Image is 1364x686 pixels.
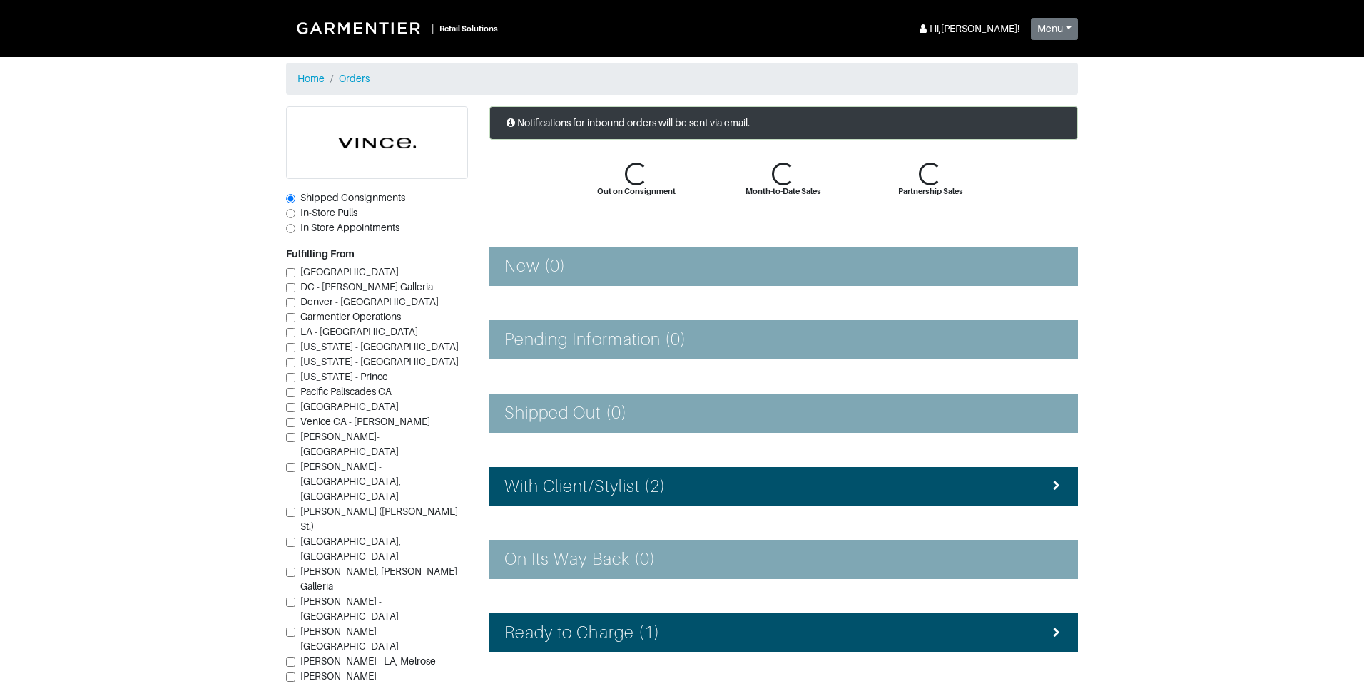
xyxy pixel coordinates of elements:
[286,63,1078,95] nav: breadcrumb
[300,207,357,218] span: In-Store Pulls
[439,24,498,33] small: Retail Solutions
[300,281,433,292] span: DC - [PERSON_NAME] Galleria
[286,568,295,577] input: [PERSON_NAME], [PERSON_NAME] Galleria
[300,431,399,457] span: [PERSON_NAME]-[GEOGRAPHIC_DATA]
[286,373,295,382] input: [US_STATE] - Prince
[504,549,656,570] h4: On Its Way Back (0)
[286,598,295,607] input: [PERSON_NAME] - [GEOGRAPHIC_DATA]
[300,416,430,427] span: Venice CA - [PERSON_NAME]
[286,388,295,397] input: Pacific Paliscades CA
[597,185,676,198] div: Out on Consignment
[286,11,504,44] a: |Retail Solutions
[300,326,418,337] span: LA - [GEOGRAPHIC_DATA]
[286,433,295,442] input: [PERSON_NAME]-[GEOGRAPHIC_DATA]
[286,268,295,277] input: [GEOGRAPHIC_DATA]
[286,298,295,307] input: Denver - [GEOGRAPHIC_DATA]
[504,476,666,497] h4: With Client/Stylist (2)
[286,538,295,547] input: [GEOGRAPHIC_DATA], [GEOGRAPHIC_DATA]
[286,313,295,322] input: Garmentier Operations
[745,185,821,198] div: Month-to-Date Sales
[300,536,401,562] span: [GEOGRAPHIC_DATA], [GEOGRAPHIC_DATA]
[504,403,627,424] h4: Shipped Out (0)
[286,328,295,337] input: LA - [GEOGRAPHIC_DATA]
[489,106,1078,140] div: Notifications for inbound orders will be sent via email.
[286,209,295,218] input: In-Store Pulls
[300,371,388,382] span: [US_STATE] - Prince
[504,329,686,350] h4: Pending Information (0)
[286,403,295,412] input: [GEOGRAPHIC_DATA]
[339,73,370,84] a: Orders
[300,625,399,652] span: [PERSON_NAME][GEOGRAPHIC_DATA]
[286,463,295,472] input: [PERSON_NAME] - [GEOGRAPHIC_DATA], [GEOGRAPHIC_DATA]
[300,266,399,277] span: [GEOGRAPHIC_DATA]
[504,256,566,277] h4: New (0)
[300,311,401,322] span: Garmentier Operations
[300,655,436,667] span: [PERSON_NAME] - LA, Melrose
[300,356,459,367] span: [US_STATE] - [GEOGRAPHIC_DATA]
[286,657,295,667] input: [PERSON_NAME] - LA, Melrose
[300,296,439,307] span: Denver - [GEOGRAPHIC_DATA]
[286,194,295,203] input: Shipped Consignments
[917,21,1019,36] div: Hi, [PERSON_NAME] !
[286,628,295,637] input: [PERSON_NAME][GEOGRAPHIC_DATA]
[286,343,295,352] input: [US_STATE] - [GEOGRAPHIC_DATA]
[297,73,325,84] a: Home
[300,192,405,203] span: Shipped Consignments
[300,341,459,352] span: [US_STATE] - [GEOGRAPHIC_DATA]
[286,418,295,427] input: Venice CA - [PERSON_NAME]
[286,224,295,233] input: In Store Appointments
[300,222,399,233] span: In Store Appointments
[289,14,432,41] img: Garmentier
[300,565,457,592] span: [PERSON_NAME], [PERSON_NAME] Galleria
[1031,18,1078,40] button: Menu
[432,21,434,36] div: |
[300,461,401,502] span: [PERSON_NAME] - [GEOGRAPHIC_DATA], [GEOGRAPHIC_DATA]
[300,401,399,412] span: [GEOGRAPHIC_DATA]
[300,386,392,397] span: Pacific Paliscades CA
[286,358,295,367] input: [US_STATE] - [GEOGRAPHIC_DATA]
[287,107,467,178] img: cyAkLTq7csKWtL9WARqkkVaF.png
[286,283,295,292] input: DC - [PERSON_NAME] Galleria
[300,506,458,532] span: [PERSON_NAME] ([PERSON_NAME] St.)
[898,185,963,198] div: Partnership Sales
[286,247,355,262] label: Fulfilling From
[504,623,660,643] h4: Ready to Charge (1)
[286,508,295,517] input: [PERSON_NAME] ([PERSON_NAME] St.)
[300,595,399,622] span: [PERSON_NAME] - [GEOGRAPHIC_DATA]
[286,672,295,682] input: [PERSON_NAME][GEOGRAPHIC_DATA].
